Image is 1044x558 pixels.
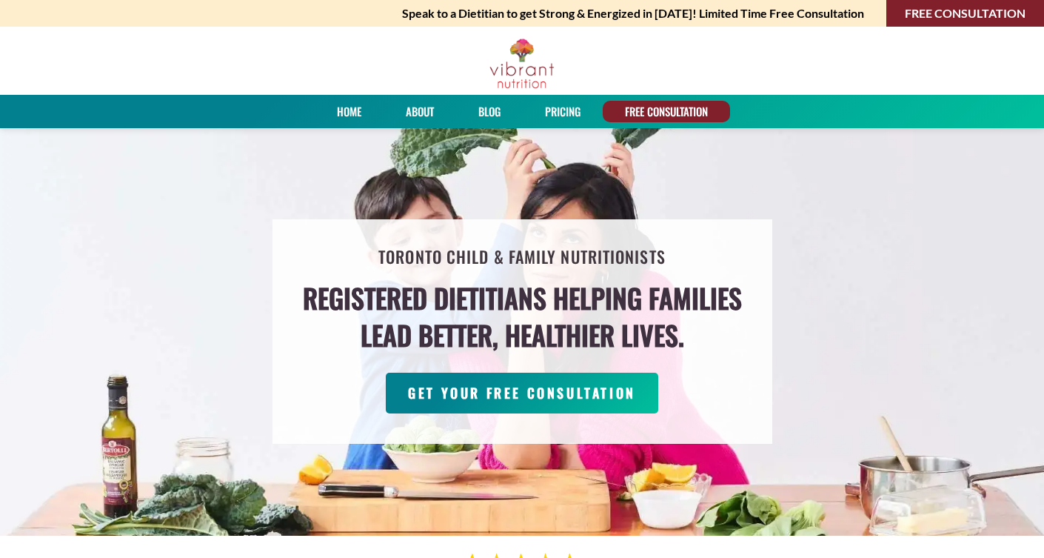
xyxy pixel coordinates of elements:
[473,101,506,122] a: Blog
[332,101,367,122] a: Home
[489,38,555,90] img: Vibrant Nutrition
[386,373,658,413] a: GET YOUR FREE CONSULTATION
[401,101,439,122] a: About
[540,101,586,122] a: PRICING
[303,279,742,354] h4: Registered Dietitians helping families lead better, healthier lives.
[620,101,713,122] a: FREE CONSULTATION
[402,3,864,24] strong: Speak to a Dietitian to get Strong & Energized in [DATE]! Limited Time Free Consultation
[378,242,666,272] h2: Toronto Child & Family Nutritionists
